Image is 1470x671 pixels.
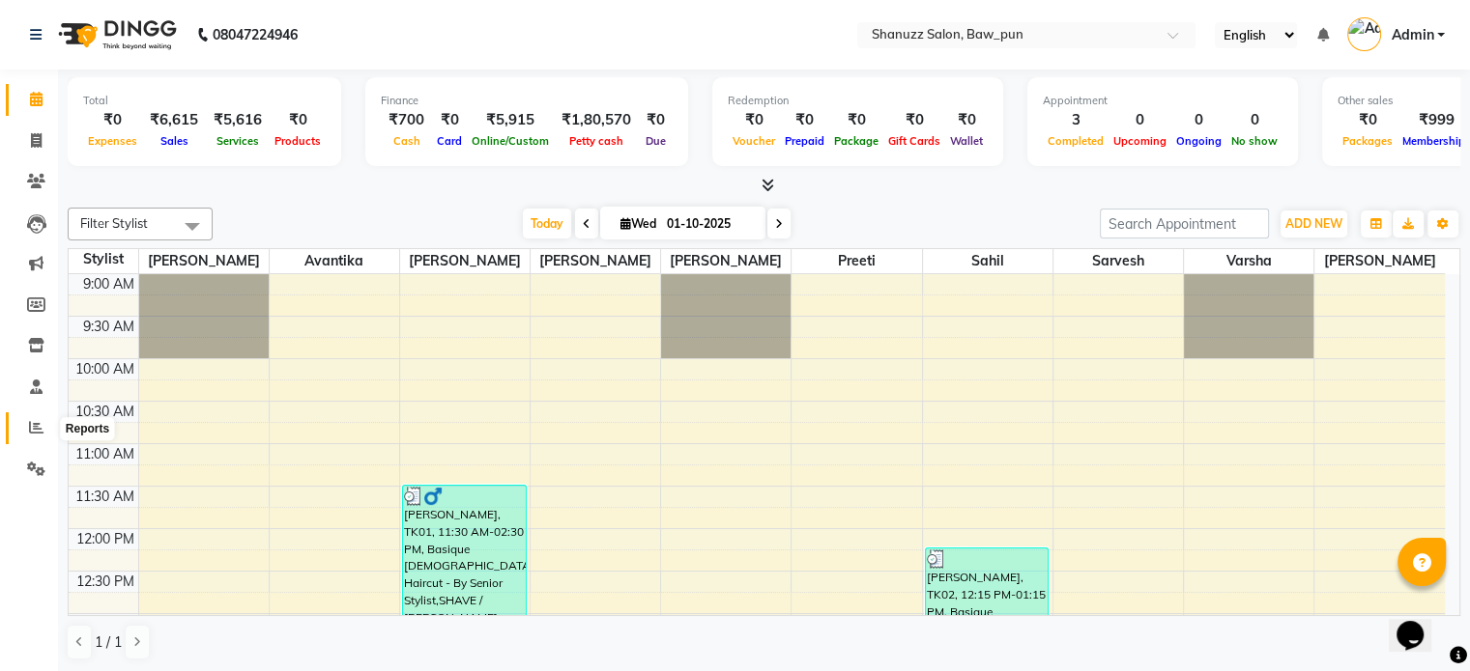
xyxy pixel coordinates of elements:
[728,134,780,148] span: Voucher
[1100,209,1269,238] input: Search Appointment
[883,109,945,131] div: ₹0
[1391,25,1433,45] span: Admin
[1043,93,1283,109] div: Appointment
[432,134,467,148] span: Card
[61,418,114,441] div: Reports
[1285,216,1342,231] span: ADD NEW
[1171,134,1226,148] span: Ongoing
[95,632,122,653] span: 1 / 1
[79,317,138,337] div: 9:30 AM
[554,109,639,131] div: ₹1,80,570
[80,215,148,231] span: Filter Stylist
[616,216,661,231] span: Wed
[381,109,432,131] div: ₹700
[213,8,298,62] b: 08047224946
[49,8,182,62] img: logo
[212,134,264,148] span: Services
[1338,109,1398,131] div: ₹0
[926,548,1049,629] div: [PERSON_NAME], TK02, 12:15 PM-01:15 PM, Basique [DEMOGRAPHIC_DATA] Haircut - By Senior Stylist
[728,93,988,109] div: Redemption
[923,249,1052,273] span: Sahil
[1226,134,1283,148] span: No show
[1053,249,1183,273] span: Sarvesh
[780,109,829,131] div: ₹0
[80,614,138,634] div: 1:00 PM
[270,249,399,273] span: Avantika
[83,109,142,131] div: ₹0
[945,134,988,148] span: Wallet
[206,109,270,131] div: ₹5,616
[467,109,554,131] div: ₹5,915
[523,209,571,238] span: Today
[72,529,138,549] div: 12:00 PM
[792,249,921,273] span: Preeti
[1314,249,1445,273] span: [PERSON_NAME]
[1043,134,1109,148] span: Completed
[661,210,758,238] input: 2025-10-01
[83,134,142,148] span: Expenses
[1109,134,1171,148] span: Upcoming
[432,109,467,131] div: ₹0
[1043,109,1109,131] div: 3
[883,134,945,148] span: Gift Cards
[1171,109,1226,131] div: 0
[1226,109,1283,131] div: 0
[661,249,791,273] span: [PERSON_NAME]
[79,274,138,294] div: 9:00 AM
[1389,594,1451,652] iframe: chat widget
[945,109,988,131] div: ₹0
[156,134,193,148] span: Sales
[1338,134,1398,148] span: Packages
[780,134,829,148] span: Prepaid
[1109,109,1171,131] div: 0
[72,572,138,592] div: 12:30 PM
[467,134,554,148] span: Online/Custom
[400,249,530,273] span: [PERSON_NAME]
[270,109,326,131] div: ₹0
[1347,17,1381,51] img: Admin
[829,109,883,131] div: ₹0
[72,359,138,379] div: 10:00 AM
[72,402,138,422] div: 10:30 AM
[1281,210,1347,238] button: ADD NEW
[829,134,883,148] span: Package
[641,134,671,148] span: Due
[564,134,628,148] span: Petty cash
[72,487,138,507] div: 11:30 AM
[639,109,673,131] div: ₹0
[1184,249,1313,273] span: Varsha
[69,249,138,269] div: Stylist
[83,93,326,109] div: Total
[142,109,206,131] div: ₹6,615
[139,249,269,273] span: [PERSON_NAME]
[389,134,425,148] span: Cash
[531,249,660,273] span: [PERSON_NAME]
[381,93,673,109] div: Finance
[728,109,780,131] div: ₹0
[270,134,326,148] span: Products
[72,444,138,464] div: 11:00 AM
